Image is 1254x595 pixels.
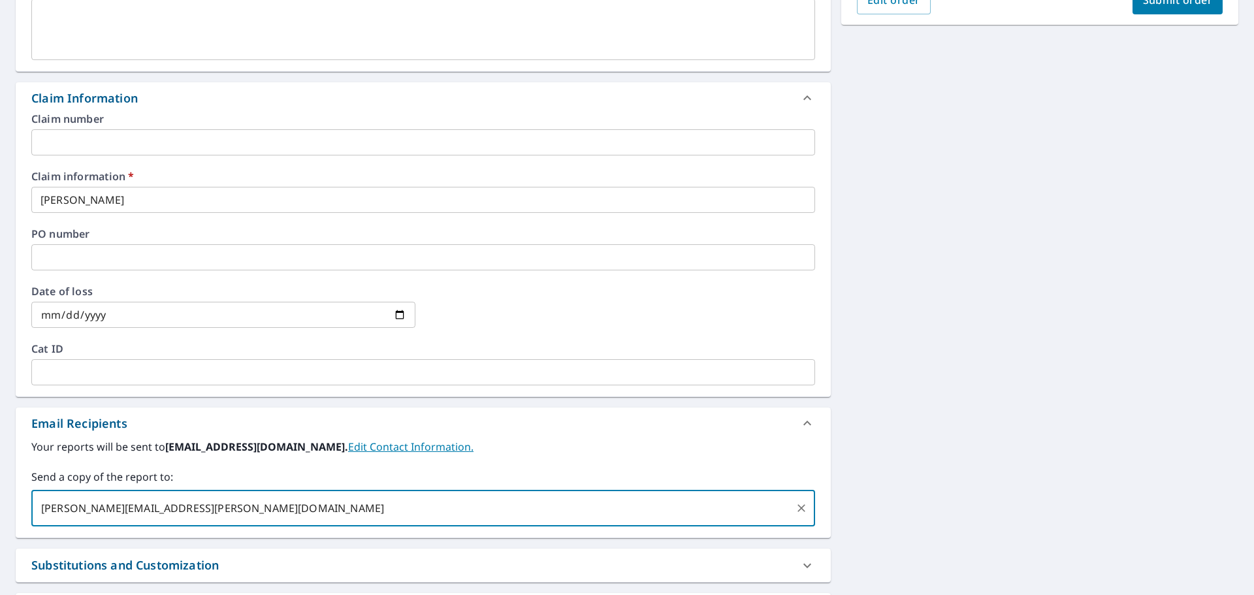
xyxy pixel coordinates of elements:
label: Claim information [31,171,815,182]
div: Email Recipients [16,408,831,439]
button: Clear [792,499,811,517]
div: Substitutions and Customization [16,549,831,582]
a: EditContactInfo [348,440,474,454]
label: Send a copy of the report to: [31,469,815,485]
div: Claim Information [31,89,138,107]
label: Date of loss [31,286,415,297]
label: PO number [31,229,815,239]
label: Claim number [31,114,815,124]
div: Email Recipients [31,415,127,432]
div: Claim Information [16,82,831,114]
label: Your reports will be sent to [31,439,815,455]
div: Substitutions and Customization [31,556,219,574]
b: [EMAIL_ADDRESS][DOMAIN_NAME]. [165,440,348,454]
label: Cat ID [31,344,815,354]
